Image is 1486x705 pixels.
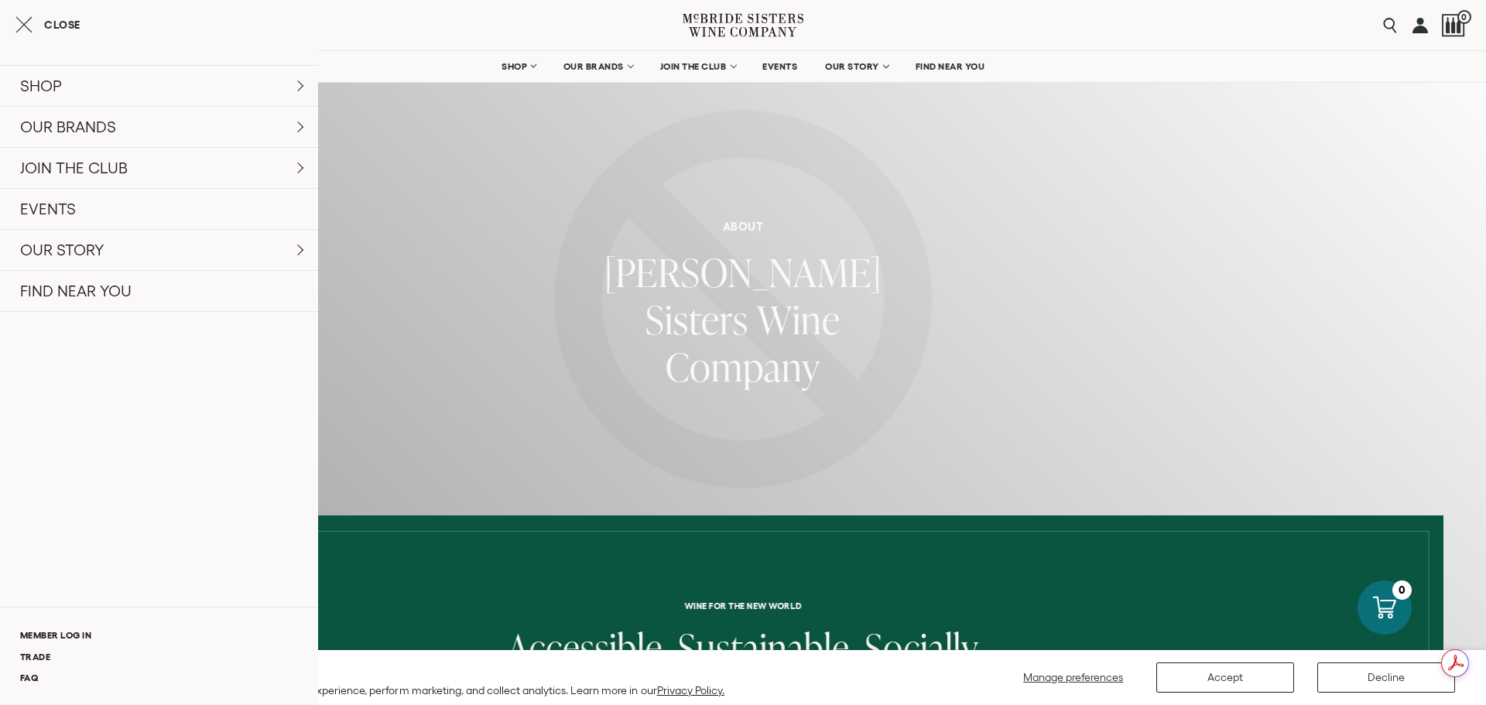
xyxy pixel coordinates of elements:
[1457,10,1471,24] span: 0
[563,61,624,72] span: OUR BRANDS
[502,61,528,72] span: SHOP
[1392,580,1412,600] div: 0
[1317,662,1455,693] button: Decline
[170,601,1317,611] h6: Wine for the new world
[553,51,642,82] a: OUR BRANDS
[762,61,797,72] span: EVENTS
[757,293,841,346] span: Wine
[666,340,820,393] span: Company
[23,664,724,677] h2: We value your privacy
[1023,671,1123,683] span: Manage preferences
[650,51,745,82] a: JOIN THE CLUB
[507,621,669,674] span: Accessible,
[1014,662,1133,693] button: Manage preferences
[825,61,879,72] span: OUR STORY
[23,683,724,697] p: We use cookies and other technologies to personalize your experience, perform marketing, and coll...
[752,51,807,82] a: EVENTS
[916,61,985,72] span: FIND NEAR YOU
[865,621,978,674] span: Socially
[678,621,857,674] span: Sustainable,
[815,51,898,82] a: OUR STORY
[657,684,724,696] a: Privacy Policy.
[491,51,546,82] a: SHOP
[15,15,80,34] button: Close cart
[1156,662,1294,693] button: Accept
[906,51,995,82] a: FIND NEAR YOU
[660,61,727,72] span: JOIN THE CLUB
[44,19,80,30] span: Close
[604,245,882,299] span: [PERSON_NAME]
[645,293,748,346] span: Sisters
[723,220,764,234] h6: About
